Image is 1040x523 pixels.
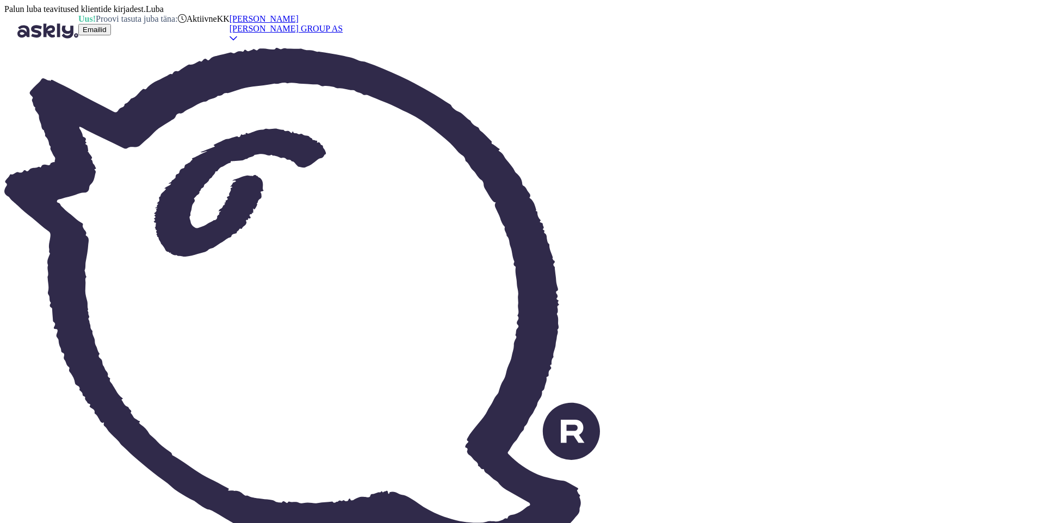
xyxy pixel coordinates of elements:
[4,4,649,14] div: Palun luba teavitused klientide kirjadest.
[230,14,343,24] div: [PERSON_NAME]
[178,14,217,24] div: Aktiivne
[78,14,178,24] div: Proovi tasuta juba täna:
[78,14,96,23] b: Uus!
[217,14,230,48] div: KK
[230,24,343,34] div: [PERSON_NAME] GROUP AS
[230,14,343,43] a: [PERSON_NAME][PERSON_NAME] GROUP AS
[146,4,164,14] span: Luba
[78,24,111,35] button: Emailid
